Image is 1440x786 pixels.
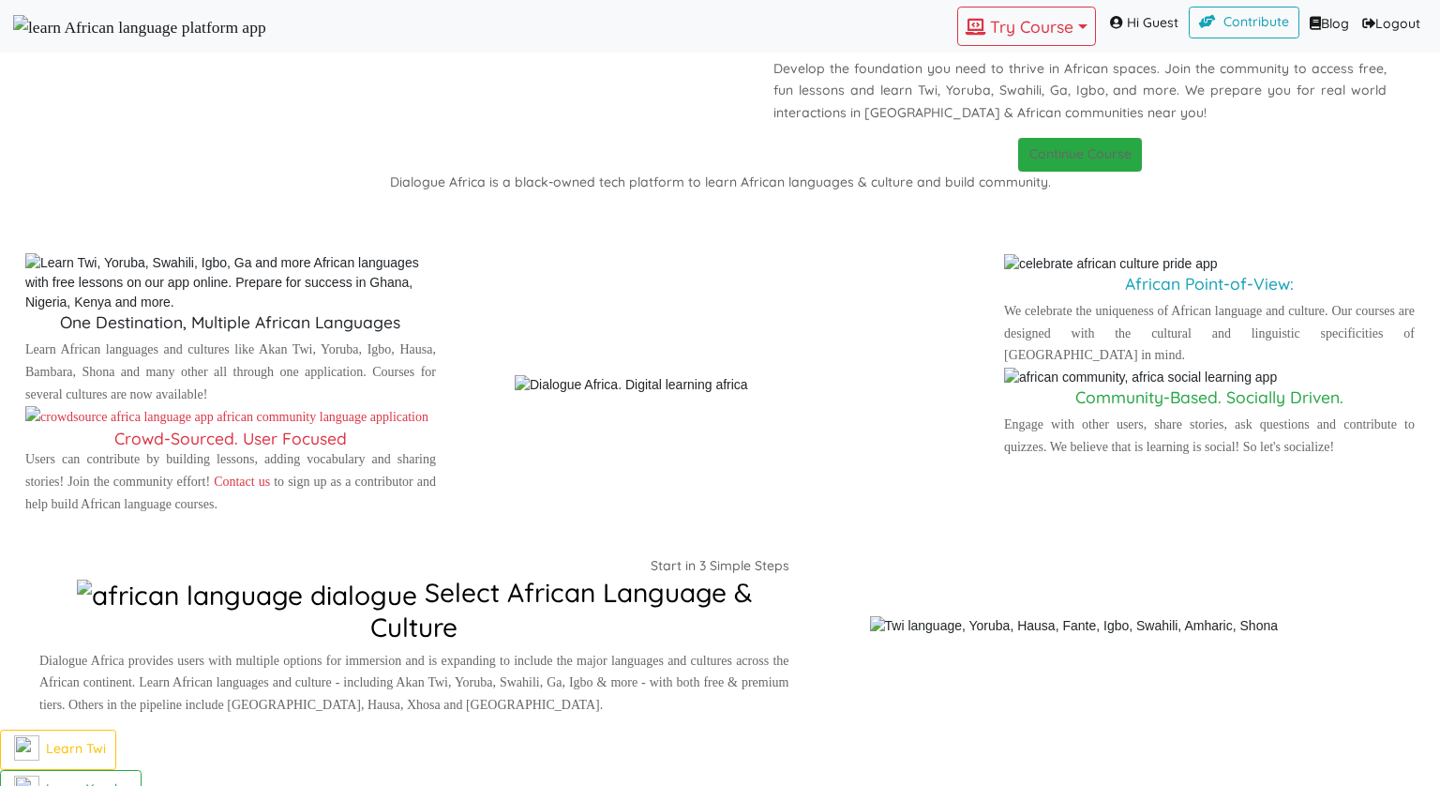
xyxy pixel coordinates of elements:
[1004,274,1415,294] h5: African Point-of-View:
[1004,254,1218,274] img: celebrate african culture pride app
[515,375,748,395] img: Dialogue Africa. Digital learning africa
[1018,138,1142,172] button: Continue Course
[25,339,436,405] p: Learn African languages and cultures like Akan Twi, Yoruba, Igbo, Hausa, Bambara, Shona and many ...
[1029,144,1132,166] p: Continue Course
[39,650,789,717] p: Dialogue Africa provides users with multiple options for immersion and is expanding to include th...
[773,58,1387,125] p: Develop the foundation you need to thrive in African spaces. Join the community to access free, f...
[1004,414,1415,459] p: Engage with other users, share stories, ask questions and contribute to quizzes. We believe that ...
[1004,368,1277,387] img: african community, africa social learning app
[1299,7,1356,42] a: Blog
[210,475,274,489] a: Contact us
[1189,7,1300,38] a: Contribute
[25,312,436,332] h5: One Destination, Multiple African Languages
[13,15,266,39] img: learn African language platform app
[77,580,417,612] img: african language dialogue
[25,429,436,448] h5: Crowd-Sourced. User Focused
[1004,387,1415,407] h5: Community-Based. Socially Driven.
[25,409,436,448] a: Crowd-Sourced. User Focused
[1004,300,1415,367] p: We celebrate the uniqueness of African language and culture. Our courses are designed with the cu...
[25,253,436,312] img: Learn Twi, Yoruba, Swahili, Igbo, Ga and more African languages with free lessons on our app onli...
[25,406,428,429] img: crowdsource africa language app african community language application
[1356,7,1427,42] a: Logout
[14,735,39,761] img: flag-ghana.106b55d9.png
[857,616,1292,636] img: Twi language, Yoruba, Hausa, Fante, Igbo, Swahili, Amharic, Shona
[14,172,1426,194] p: Dialogue Africa is a black-owned tech platform to learn African languages & culture and build com...
[39,577,789,642] h2: Select African Language & Culture
[1096,7,1189,39] span: Hi Guest
[957,7,1096,46] button: Try Course
[25,448,436,515] p: Users can contribute by building lessons, adding vocabulary and sharing stories! Join the communi...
